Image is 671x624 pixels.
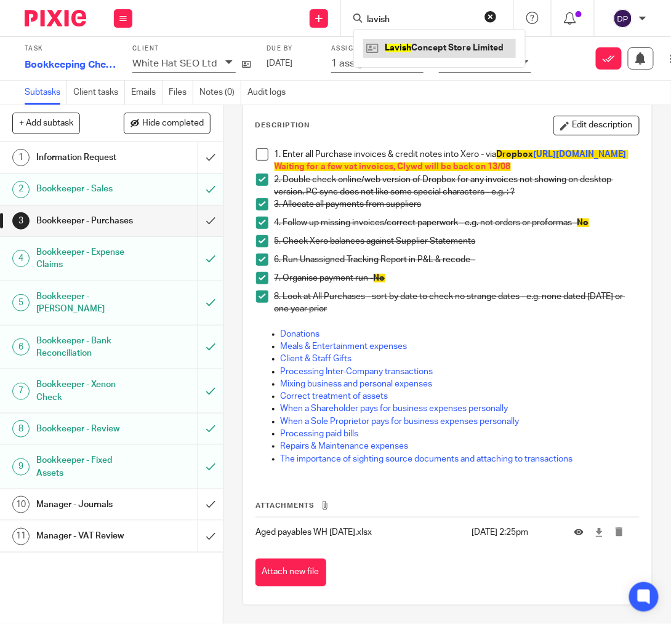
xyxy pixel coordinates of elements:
[472,526,556,538] p: [DATE] 2:25pm
[247,81,292,105] a: Audit logs
[199,81,241,105] a: Notes (0)
[275,254,639,266] p: 6. Run Unassigned Tracking Report in P&L & recode -
[36,527,136,545] h1: Manager - VAT Review
[36,495,136,514] h1: Manager - Journals
[25,81,67,105] a: Subtasks
[267,45,316,53] label: Due by
[169,81,193,105] a: Files
[73,81,125,105] a: Client tasks
[281,442,409,450] a: Repairs & Maintenance expenses
[281,342,408,351] a: Meals & Entertainment expenses
[374,274,385,282] span: No
[255,559,326,586] button: Attach new file
[281,330,320,338] a: Donations
[281,392,388,401] a: Correct treatment of assets
[36,332,136,363] h1: Bookkeeper - Bank Reconciliation
[12,181,30,198] div: 2
[577,218,589,227] span: No
[275,290,639,316] p: 8. Look at All Purchases - sort by date to check no strange dates - e.g. none dated [DATE] or one...
[12,113,80,134] button: + Add subtask
[131,81,163,105] a: Emails
[36,180,136,198] h1: Bookkeeper - Sales
[12,458,30,476] div: 9
[281,380,433,388] a: Mixing business and personal expenses
[613,9,633,28] img: svg%3E
[36,451,136,482] h1: Bookkeeper - Fixed Assets
[281,367,433,376] a: Processing Inter-Company transactions
[132,58,217,69] p: White Hat SEO Ltd
[124,113,211,134] button: Hide completed
[281,404,508,413] a: When a Shareholder pays for business expenses personally
[275,217,639,229] p: 4. Follow up missing invoices/correct paperwork - e.g. not orders or proformas -
[25,10,86,26] img: Pixie
[36,287,136,319] h1: Bookkeeper - [PERSON_NAME]
[12,383,30,400] div: 7
[281,417,520,426] a: When a Sole Proprietor pays for business expenses personally
[281,354,352,363] a: Client & Staff Gifts
[497,150,534,159] span: Dropbox
[331,45,424,53] label: Assignee
[275,174,639,199] p: 2. Double check online/web version of Dropbox for any invoices not showing on desktop version. PC...
[12,338,30,356] div: 6
[331,58,380,69] p: 1 assignee
[12,149,30,166] div: 1
[281,430,359,438] a: Processing paid bills
[275,162,511,171] span: Waiting for a few vat invoices, Clywd will be back on 13/08
[366,15,476,26] input: Search
[12,212,30,230] div: 3
[12,496,30,513] div: 10
[36,243,136,274] h1: Bookkeeper - Expense Claims
[275,148,639,174] p: 1. Enter all Purchase invoices & credit notes into Xero - via
[275,198,639,210] p: 3. Allocate all payments from suppliers
[256,502,315,509] span: Attachments
[36,420,136,438] h1: Bookkeeper - Review
[595,526,604,538] a: Download
[281,455,573,463] a: The importance of sighting source documents and attaching to transactions
[256,526,465,538] p: Aged payables WH [DATE].xlsx
[275,272,639,284] p: 7. Organise payment run -
[255,121,310,130] p: Description
[132,45,251,53] label: Client
[484,10,497,23] button: Clear
[12,420,30,438] div: 8
[12,250,30,267] div: 4
[12,528,30,545] div: 11
[142,119,204,129] span: Hide completed
[267,59,292,68] span: [DATE]
[36,212,136,230] h1: Bookkeeper - Purchases
[25,45,117,53] label: Task
[553,116,640,135] button: Edit description
[36,148,136,167] h1: Information Request
[275,235,639,247] p: 5. Check Xero balances against Supplier Statements
[12,294,30,311] div: 5
[36,375,136,407] h1: Bookkeeper - Xenon Check
[534,150,627,159] a: [URL][DOMAIN_NAME]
